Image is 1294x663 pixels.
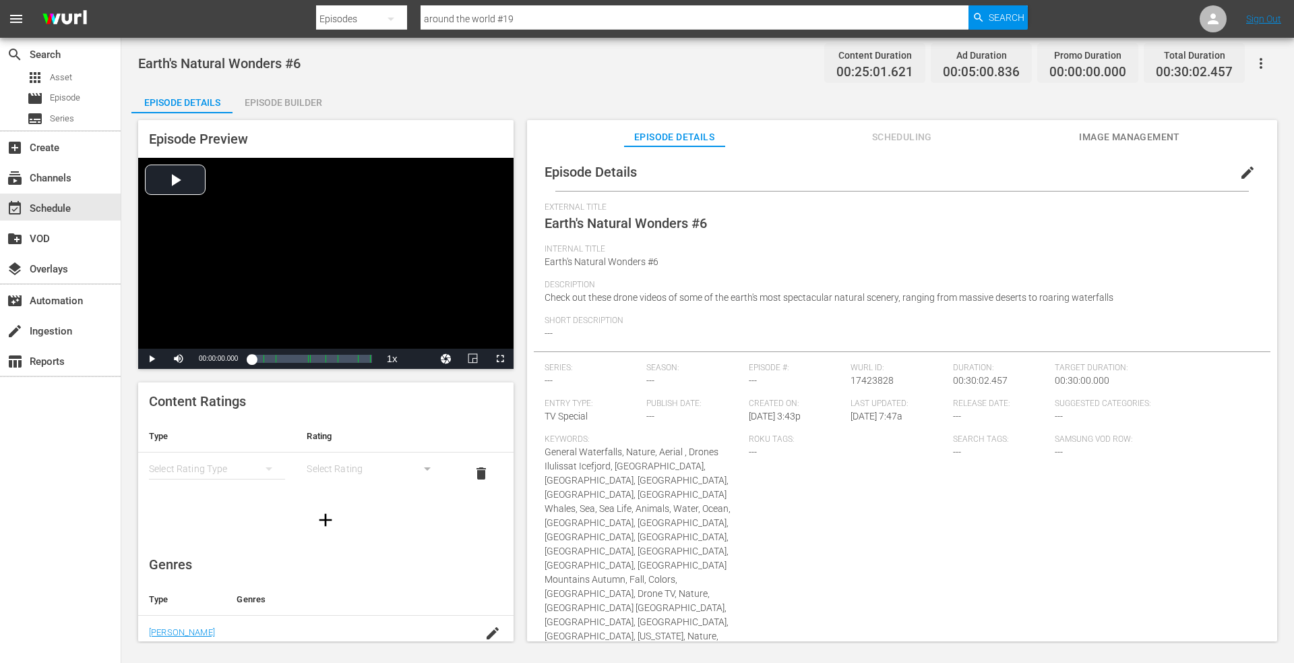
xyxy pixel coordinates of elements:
[149,556,192,573] span: Genres
[149,393,246,409] span: Content Ratings
[460,349,487,369] button: Picture-in-Picture
[749,363,844,374] span: Episode #:
[233,86,334,113] button: Episode Builder
[131,86,233,119] div: Episode Details
[953,375,1008,386] span: 00:30:02.457
[545,292,1113,303] span: Check out these drone videos of some of the earth's most spectacular natural scenery, ranging fro...
[749,399,844,409] span: Created On:
[545,328,553,339] span: ---
[851,411,902,422] span: [DATE] 7:47a
[749,375,757,386] span: ---
[138,420,514,494] table: simple table
[7,293,23,309] span: Automation
[27,69,43,86] span: Asset
[1049,65,1126,80] span: 00:00:00.000
[379,349,406,369] button: Playback Rate
[1246,13,1281,24] a: Sign Out
[138,420,296,453] th: Type
[296,420,454,453] th: Rating
[138,55,301,71] span: Earth's Natural Wonders #6
[545,215,707,231] span: Earth's Natural Wonders #6
[1055,375,1109,386] span: 00:30:00.000
[131,86,233,113] button: Episode Details
[226,583,471,616] th: Genres
[545,411,588,422] span: TV Special
[138,583,226,616] th: Type
[7,200,23,217] span: Schedule
[7,323,23,339] span: Ingestion
[487,349,514,369] button: Fullscreen
[1156,65,1233,80] span: 00:30:02.457
[27,111,43,127] span: Series
[545,164,637,180] span: Episode Details
[165,349,192,369] button: Mute
[545,446,731,656] span: General Waterfalls, Nature, Aerial , Drones Ilulissat Icefjord, [GEOGRAPHIC_DATA], [GEOGRAPHIC_DA...
[545,244,1253,255] span: Internal Title
[836,65,913,80] span: 00:25:01.621
[1239,165,1256,181] span: edit
[7,140,23,156] span: Create
[545,363,640,374] span: Series:
[545,434,742,445] span: Keywords:
[433,349,460,369] button: Jump To Time
[545,256,658,267] span: Earth's Natural Wonders #6
[749,411,801,422] span: [DATE] 3:43p
[943,65,1020,80] span: 00:05:00.836
[7,231,23,247] span: VOD
[50,71,72,84] span: Asset
[8,11,24,27] span: menu
[27,90,43,107] span: Episode
[953,363,1049,374] span: Duration:
[7,170,23,186] span: Channels
[50,91,80,105] span: Episode
[851,129,952,146] span: Scheduling
[953,434,1049,445] span: Search Tags:
[149,131,248,147] span: Episode Preview
[953,411,961,422] span: ---
[199,355,238,362] span: 00:00:00.000
[1055,446,1063,457] span: ---
[968,5,1028,30] button: Search
[32,3,97,35] img: ans4CAIJ8jUAAAAAAAAAAAAAAAAAAAAAAAAgQb4GAAAAAAAAAAAAAAAAAAAAAAAAJMjXAAAAAAAAAAAAAAAAAAAAAAAAgAT5G...
[749,434,946,445] span: Roku Tags:
[646,411,654,422] span: ---
[953,399,1049,409] span: Release Date:
[233,86,334,119] div: Episode Builder
[1055,434,1150,445] span: Samsung VOD Row:
[624,129,725,146] span: Episode Details
[545,399,640,409] span: Entry Type:
[1055,363,1252,374] span: Target Duration:
[545,375,553,386] span: ---
[646,375,654,386] span: ---
[138,349,165,369] button: Play
[1055,399,1252,409] span: Suggested Categories:
[50,112,74,125] span: Series
[149,627,215,637] a: [PERSON_NAME]
[473,465,489,482] span: delete
[1055,411,1063,422] span: ---
[836,46,913,65] div: Content Duration
[851,375,894,386] span: 17423828
[1049,46,1126,65] div: Promo Duration
[251,355,371,363] div: Progress Bar
[943,46,1020,65] div: Ad Duration
[7,353,23,370] span: Reports
[851,399,946,409] span: Last Updated:
[545,280,1253,291] span: Description
[646,363,742,374] span: Season:
[545,316,1253,326] span: Short Description
[953,446,961,457] span: ---
[851,363,946,374] span: Wurl ID:
[989,5,1024,30] span: Search
[1156,46,1233,65] div: Total Duration
[138,158,514,369] div: Video Player
[749,446,757,457] span: ---
[646,399,742,409] span: Publish Date:
[7,261,23,277] span: Overlays
[1231,156,1264,189] button: edit
[1079,129,1180,146] span: Image Management
[465,457,497,490] button: delete
[7,47,23,63] span: Search
[545,202,1253,213] span: External Title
